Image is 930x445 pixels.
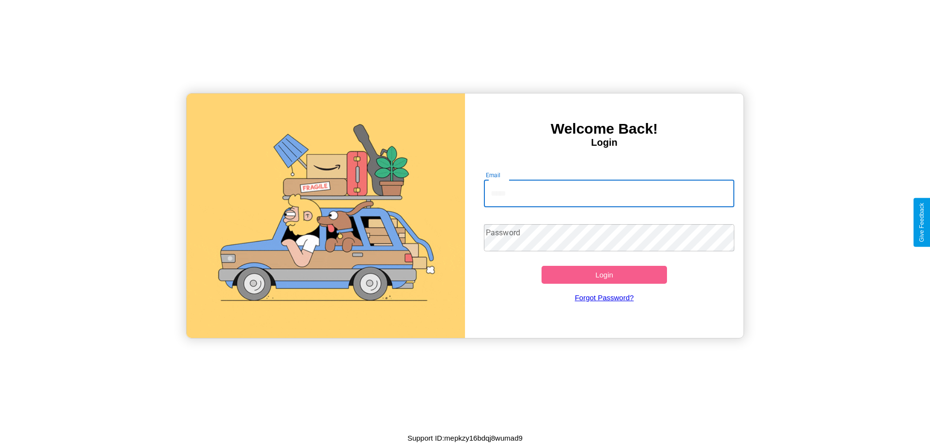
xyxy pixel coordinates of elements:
img: gif [186,93,465,338]
h3: Welcome Back! [465,121,744,137]
p: Support ID: mepkzy16bdqj8wumad9 [407,431,523,445]
button: Login [542,266,667,284]
a: Forgot Password? [479,284,730,311]
label: Email [486,171,501,179]
div: Give Feedback [918,203,925,242]
h4: Login [465,137,744,148]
